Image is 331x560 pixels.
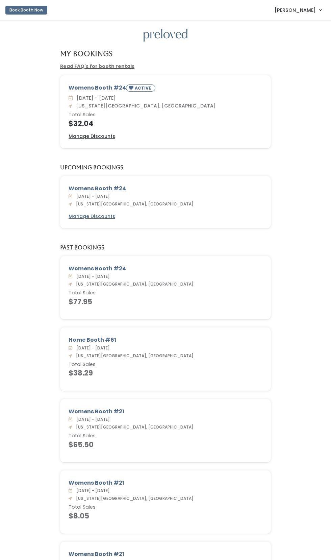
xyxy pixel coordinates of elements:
[69,133,115,140] a: Manage Discounts
[74,345,110,351] span: [DATE] - [DATE]
[69,441,262,448] h4: $65.50
[74,416,110,422] span: [DATE] - [DATE]
[69,362,262,367] h6: Total Sales
[73,281,194,287] span: [US_STATE][GEOGRAPHIC_DATA], [GEOGRAPHIC_DATA]
[275,6,316,14] span: [PERSON_NAME]
[69,265,262,273] div: Womens Booth #24
[144,29,187,42] img: preloved logo
[60,63,134,70] a: Read FAQ's for booth rentals
[60,245,104,251] h5: Past Bookings
[69,120,262,127] h4: $32.04
[69,112,262,118] h6: Total Sales
[69,213,115,220] a: Manage Discounts
[69,336,262,344] div: Home Booth #61
[74,193,110,199] span: [DATE] - [DATE]
[5,3,47,18] a: Book Booth Now
[268,3,328,17] a: [PERSON_NAME]
[69,505,262,510] h6: Total Sales
[74,488,110,493] span: [DATE] - [DATE]
[73,353,194,359] span: [US_STATE][GEOGRAPHIC_DATA], [GEOGRAPHIC_DATA]
[69,479,262,487] div: Womens Booth #21
[74,273,110,279] span: [DATE] - [DATE]
[69,290,262,296] h6: Total Sales
[69,512,262,520] h4: $8.05
[69,408,262,416] div: Womens Booth #21
[69,84,262,94] div: Womens Booth #24
[60,165,123,171] h5: Upcoming Bookings
[74,95,116,101] span: [DATE] - [DATE]
[60,50,112,57] h4: My Bookings
[135,85,152,91] small: ACTIVE
[73,495,194,501] span: [US_STATE][GEOGRAPHIC_DATA], [GEOGRAPHIC_DATA]
[69,369,262,377] h4: $38.29
[69,298,262,306] h4: $77.95
[73,201,194,207] span: [US_STATE][GEOGRAPHIC_DATA], [GEOGRAPHIC_DATA]
[69,185,262,193] div: Womens Booth #24
[69,550,262,558] div: Womens Booth #21
[73,424,194,430] span: [US_STATE][GEOGRAPHIC_DATA], [GEOGRAPHIC_DATA]
[69,433,262,439] h6: Total Sales
[73,102,216,109] span: [US_STATE][GEOGRAPHIC_DATA], [GEOGRAPHIC_DATA]
[5,6,47,15] button: Book Booth Now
